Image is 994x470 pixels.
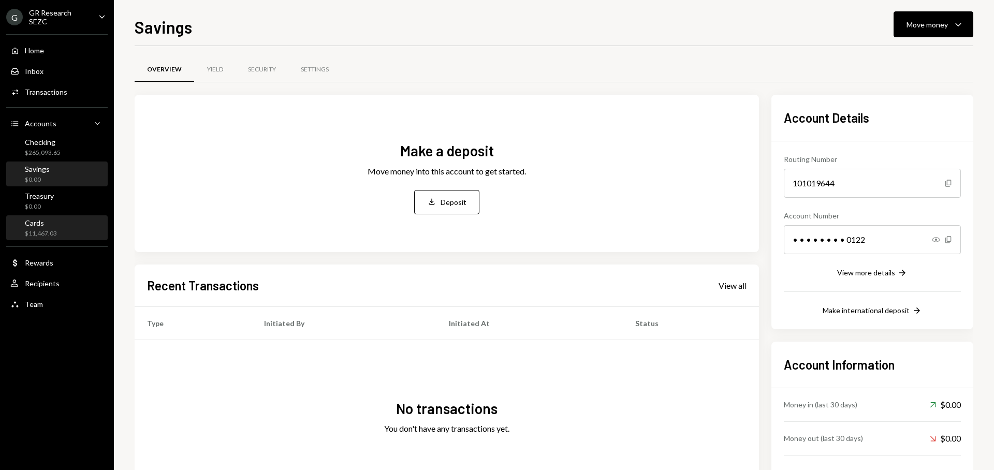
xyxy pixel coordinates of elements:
a: Settings [288,56,341,83]
div: • • • • • • • • 0122 [784,225,961,254]
th: Initiated At [436,306,623,340]
h2: Recent Transactions [147,277,259,294]
div: Recipients [25,279,60,288]
div: Rewards [25,258,53,267]
div: Accounts [25,119,56,128]
a: Home [6,41,108,60]
a: Team [6,295,108,313]
div: Money in (last 30 days) [784,399,857,410]
th: Status [623,306,759,340]
div: Checking [25,138,61,146]
a: View all [719,280,747,291]
div: Yield [207,65,223,74]
h2: Account Details [784,109,961,126]
div: $0.00 [930,432,961,445]
div: $0.00 [25,202,54,211]
div: Money out (last 30 days) [784,433,863,444]
div: Inbox [25,67,43,76]
th: Initiated By [252,306,436,340]
div: Move money into this account to get started. [368,165,526,178]
div: Home [25,46,44,55]
button: Deposit [414,190,479,214]
a: Savings$0.00 [6,161,108,186]
a: Inbox [6,62,108,80]
div: View all [719,281,747,291]
div: Security [248,65,276,74]
div: Make a deposit [400,141,494,161]
div: Account Number [784,210,961,221]
div: Savings [25,165,50,173]
div: Cards [25,218,57,227]
div: $11,467.03 [25,229,57,238]
a: Overview [135,56,194,83]
h2: Account Information [784,356,961,373]
a: Recipients [6,274,108,292]
div: Team [25,300,43,309]
div: $0.00 [930,399,961,411]
div: View more details [837,268,895,277]
div: Settings [301,65,329,74]
th: Type [135,306,252,340]
div: 101019644 [784,169,961,198]
a: Cards$11,467.03 [6,215,108,240]
button: Make international deposit [823,305,922,317]
a: Rewards [6,253,108,272]
a: Yield [194,56,236,83]
div: $0.00 [25,175,50,184]
div: Transactions [25,87,67,96]
a: Accounts [6,114,108,133]
div: Deposit [441,197,466,208]
div: Overview [147,65,182,74]
h1: Savings [135,17,192,37]
a: Security [236,56,288,83]
div: $265,093.65 [25,149,61,157]
div: Make international deposit [823,306,910,315]
div: GR Research SEZC [29,8,90,26]
div: You don't have any transactions yet. [384,422,509,435]
div: G [6,9,23,25]
button: Move money [894,11,973,37]
div: Treasury [25,192,54,200]
div: No transactions [396,399,498,419]
a: Treasury$0.00 [6,188,108,213]
div: Move money [907,19,948,30]
a: Transactions [6,82,108,101]
button: View more details [837,268,908,279]
div: Routing Number [784,154,961,165]
a: Checking$265,093.65 [6,135,108,159]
